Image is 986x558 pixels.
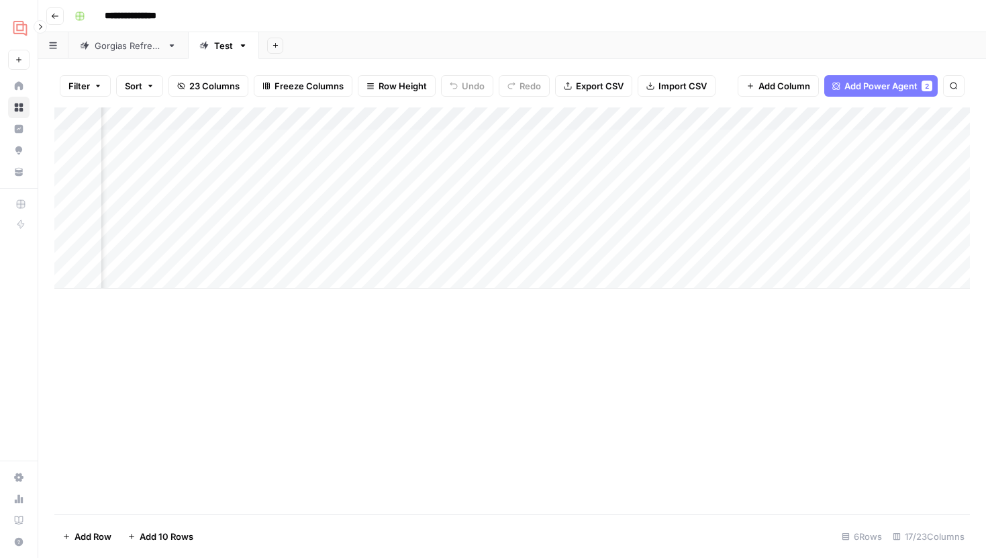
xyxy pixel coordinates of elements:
span: Add Column [758,79,810,93]
a: Settings [8,467,30,488]
button: Import CSV [638,75,716,97]
span: 2 [925,81,929,91]
button: Help + Support [8,531,30,553]
span: Add 10 Rows [140,530,193,543]
img: Gorgias Logo [8,15,32,40]
div: 2 [922,81,932,91]
a: Opportunities [8,140,30,161]
button: Workspace: Gorgias [8,11,30,44]
button: Filter [60,75,111,97]
button: 23 Columns [168,75,248,97]
a: Gorgias Refresh [68,32,188,59]
div: 6 Rows [836,526,887,547]
span: 23 Columns [189,79,240,93]
span: Add Row [75,530,111,543]
div: 17/23 Columns [887,526,970,547]
a: Test [188,32,259,59]
a: Insights [8,118,30,140]
div: Gorgias Refresh [95,39,162,52]
button: Add Row [54,526,119,547]
button: Add Power Agent2 [824,75,938,97]
a: Your Data [8,161,30,183]
button: Undo [441,75,493,97]
button: Redo [499,75,550,97]
span: Export CSV [576,79,624,93]
button: Sort [116,75,163,97]
button: Row Height [358,75,436,97]
span: Add Power Agent [844,79,918,93]
a: Usage [8,488,30,510]
a: Learning Hub [8,510,30,531]
span: Filter [68,79,90,93]
span: Redo [520,79,541,93]
button: Add Column [738,75,819,97]
button: Add 10 Rows [119,526,201,547]
span: Undo [462,79,485,93]
span: Freeze Columns [275,79,344,93]
span: Import CSV [658,79,707,93]
button: Export CSV [555,75,632,97]
a: Browse [8,97,30,118]
span: Row Height [379,79,427,93]
a: Home [8,75,30,97]
button: Freeze Columns [254,75,352,97]
span: Sort [125,79,142,93]
div: Test [214,39,233,52]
